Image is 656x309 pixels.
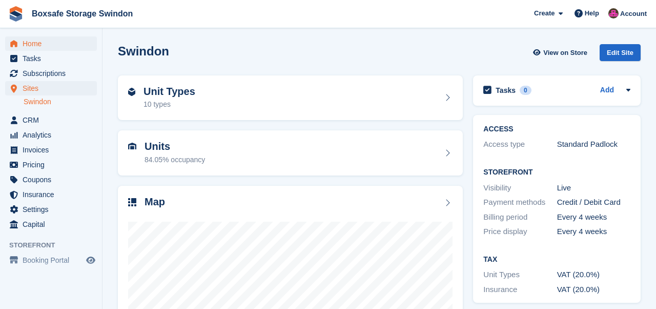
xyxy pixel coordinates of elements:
img: stora-icon-8386f47178a22dfd0bd8f6a31ec36ba5ce8667c1dd55bd0f319d3a0aa187defe.svg [8,6,24,22]
a: Add [600,85,614,96]
span: Pricing [23,158,84,172]
span: CRM [23,113,84,127]
a: menu [5,36,97,51]
img: unit-type-icn-2b2737a686de81e16bb02015468b77c625bbabd49415b5ef34ead5e3b44a266d.svg [128,88,135,96]
div: VAT (20.0%) [557,284,630,296]
h2: Storefront [483,168,630,177]
h2: ACCESS [483,125,630,133]
span: Sites [23,81,84,95]
a: Edit Site [600,44,641,65]
div: Price display [483,226,557,238]
span: Capital [23,217,84,231]
h2: Units [145,141,205,152]
span: Create [534,8,555,18]
div: Visibility [483,182,557,194]
img: Philip Matthews [608,8,619,18]
div: Live [557,182,630,194]
a: Unit Types 10 types [118,75,463,121]
h2: Tasks [496,86,516,95]
a: menu [5,202,97,217]
h2: Unit Types [143,86,195,98]
div: Every 4 weeks [557,226,630,238]
div: Edit Site [600,44,641,61]
span: Account [620,9,647,19]
img: map-icn-33ee37083ee616e46c38cad1a60f524a97daa1e2b2c8c0bc3eb3415660979fc1.svg [128,198,136,206]
span: Analytics [23,128,84,142]
h2: Tax [483,256,630,264]
span: View on Store [543,48,587,58]
a: menu [5,143,97,157]
div: Credit / Debit Card [557,197,630,208]
a: menu [5,253,97,267]
a: Preview store [85,254,97,266]
a: menu [5,158,97,172]
a: menu [5,113,97,127]
a: menu [5,217,97,231]
a: Swindon [24,97,97,107]
span: Subscriptions [23,66,84,81]
a: menu [5,81,97,95]
div: Every 4 weeks [557,211,630,223]
span: Invoices [23,143,84,157]
span: Storefront [9,240,102,250]
a: menu [5,51,97,66]
div: 0 [520,86,531,95]
a: View on Store [531,44,591,61]
div: Standard Padlock [557,139,630,150]
div: Access type [483,139,557,150]
div: 84.05% occupancy [145,154,205,165]
span: Settings [23,202,84,217]
h2: Map [145,196,165,208]
a: Units 84.05% occupancy [118,130,463,176]
div: VAT (20.0%) [557,269,630,281]
span: Tasks [23,51,84,66]
a: menu [5,172,97,187]
span: Help [585,8,599,18]
a: Boxsafe Storage Swindon [28,5,137,22]
div: Insurance [483,284,557,296]
div: Unit Types [483,269,557,281]
div: Payment methods [483,197,557,208]
a: menu [5,66,97,81]
span: Home [23,36,84,51]
span: Insurance [23,187,84,202]
h2: Swindon [118,44,169,58]
span: Coupons [23,172,84,187]
div: 10 types [143,99,195,110]
a: menu [5,187,97,202]
img: unit-icn-7be61d7bf1b0ce9d3e12c5938cc71ed9869f7b940bace4675aadf7bd6d80202e.svg [128,143,136,150]
a: menu [5,128,97,142]
div: Billing period [483,211,557,223]
span: Booking Portal [23,253,84,267]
